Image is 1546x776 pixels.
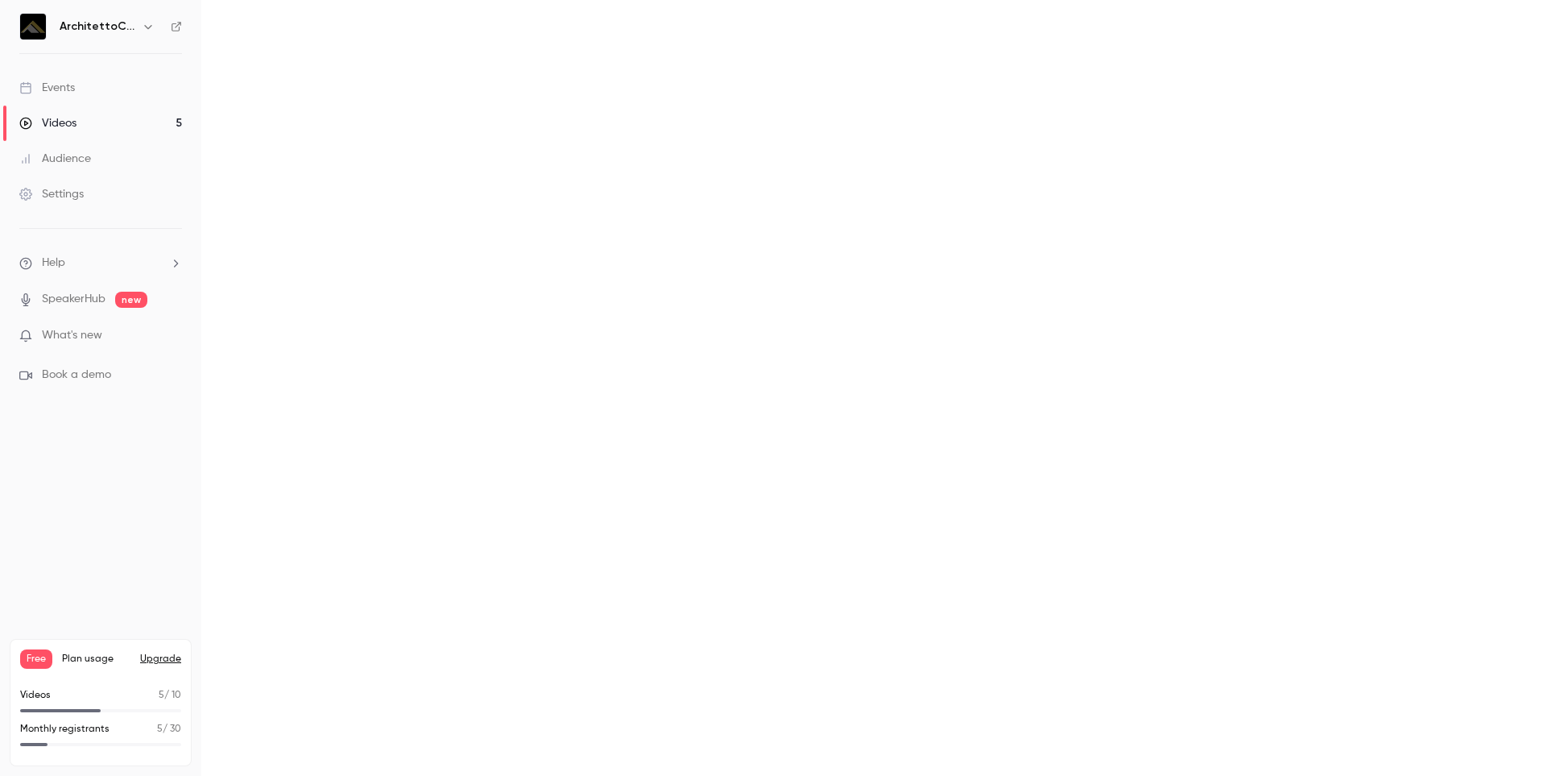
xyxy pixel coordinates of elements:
div: Events [19,80,75,96]
div: Audience [19,151,91,167]
div: Videos [19,115,76,131]
h6: ArchitettoClub [60,19,135,35]
div: Settings [19,186,84,202]
span: Plan usage [62,653,130,666]
li: help-dropdown-opener [19,255,182,272]
p: Videos [20,688,51,703]
p: Monthly registrants [20,722,110,737]
img: ArchitettoClub [20,14,46,39]
a: SpeakerHub [42,291,105,308]
p: / 30 [157,722,181,737]
span: 5 [157,724,163,734]
p: / 10 [159,688,181,703]
span: What's new [42,327,102,344]
span: Help [42,255,65,272]
span: 5 [159,691,164,700]
span: Free [20,649,52,669]
span: Book a demo [42,367,111,384]
button: Upgrade [140,653,181,666]
span: new [115,292,147,308]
